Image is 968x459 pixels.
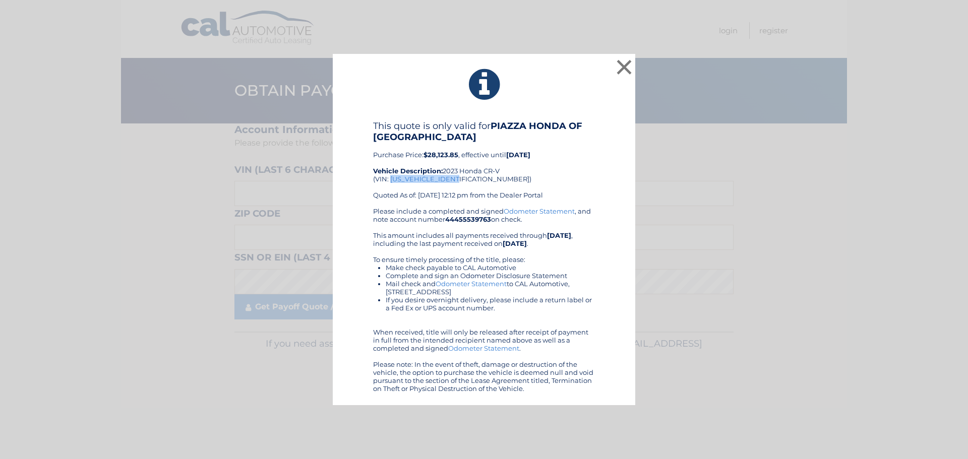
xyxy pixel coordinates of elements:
li: Make check payable to CAL Automotive [386,264,595,272]
b: 44455539763 [445,215,491,223]
div: Purchase Price: , effective until 2023 Honda CR-V (VIN: [US_VEHICLE_IDENTIFICATION_NUMBER]) Quote... [373,120,595,207]
li: If you desire overnight delivery, please include a return label or a Fed Ex or UPS account number. [386,296,595,312]
b: $28,123.85 [423,151,458,159]
b: [DATE] [503,239,527,247]
b: [DATE] [506,151,530,159]
b: [DATE] [547,231,571,239]
li: Complete and sign an Odometer Disclosure Statement [386,272,595,280]
button: × [614,57,634,77]
h4: This quote is only valid for [373,120,595,143]
a: Odometer Statement [504,207,575,215]
a: Odometer Statement [436,280,507,288]
div: Please include a completed and signed , and note account number on check. This amount includes al... [373,207,595,392]
strong: Vehicle Description: [373,167,443,175]
a: Odometer Statement [448,344,519,352]
li: Mail check and to CAL Automotive, [STREET_ADDRESS] [386,280,595,296]
b: PIAZZA HONDA OF [GEOGRAPHIC_DATA] [373,120,582,143]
